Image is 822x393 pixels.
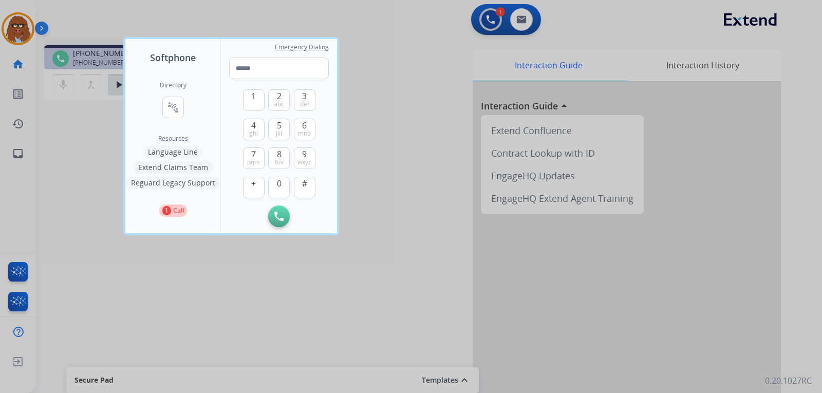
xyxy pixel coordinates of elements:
p: 0.20.1027RC [765,375,812,387]
span: mno [298,129,311,138]
span: abc [274,100,284,108]
button: 5jkl [268,119,290,140]
button: + [243,177,265,198]
span: wxyz [297,158,311,166]
button: 2abc [268,89,290,111]
h2: Directory [160,81,186,89]
span: + [251,177,256,190]
button: 7pqrs [243,147,265,169]
span: Emergency Dialing [275,43,329,51]
span: 6 [302,119,307,132]
span: pqrs [247,158,260,166]
mat-icon: connect_without_contact [167,101,179,114]
span: 0 [277,177,282,190]
span: 4 [251,119,256,132]
span: jkl [276,129,282,138]
span: 1 [251,90,256,102]
button: 1Call [159,204,187,217]
button: Language Line [143,146,203,158]
p: Call [173,206,184,215]
span: Softphone [150,50,196,65]
button: 6mno [294,119,315,140]
button: # [294,177,315,198]
button: 4ghi [243,119,265,140]
button: 8tuv [268,147,290,169]
button: 0 [268,177,290,198]
button: 9wxyz [294,147,315,169]
span: 8 [277,148,282,160]
button: Reguard Legacy Support [126,177,220,189]
span: # [302,177,307,190]
span: 2 [277,90,282,102]
span: def [300,100,309,108]
button: Extend Claims Team [133,161,213,174]
button: 3def [294,89,315,111]
span: 3 [302,90,307,102]
img: call-button [274,212,284,221]
span: ghi [249,129,258,138]
span: 7 [251,148,256,160]
span: Resources [158,135,188,143]
span: 9 [302,148,307,160]
button: 1 [243,89,265,111]
p: 1 [162,206,171,215]
span: tuv [275,158,284,166]
span: 5 [277,119,282,132]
